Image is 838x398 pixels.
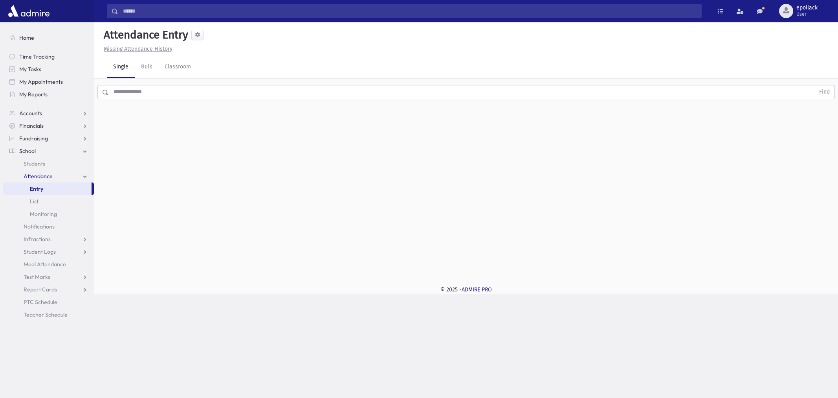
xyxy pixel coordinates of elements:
[135,56,158,78] a: Bulk
[3,233,94,245] a: Infractions
[19,147,36,155] span: School
[24,311,68,318] span: Teacher Schedule
[3,157,94,170] a: Students
[3,308,94,321] a: Teacher Schedule
[19,135,48,142] span: Fundraising
[796,11,818,17] span: User
[24,286,57,293] span: Report Cards
[3,245,94,258] a: Student Logs
[3,120,94,132] a: Financials
[24,223,55,230] span: Notifications
[101,28,188,42] h5: Attendance Entry
[101,46,172,52] a: Missing Attendance History
[24,236,51,243] span: Infractions
[3,76,94,88] a: My Appointments
[158,56,197,78] a: Classroom
[19,66,41,73] span: My Tasks
[104,46,172,52] u: Missing Attendance History
[6,3,51,19] img: AdmirePro
[3,88,94,101] a: My Reports
[462,286,492,293] a: ADMIRE PRO
[796,5,818,11] span: epollack
[19,53,55,60] span: Time Tracking
[107,286,825,294] div: © 2025 -
[24,160,45,167] span: Students
[3,283,94,296] a: Report Cards
[3,50,94,63] a: Time Tracking
[3,220,94,233] a: Notifications
[107,56,135,78] a: Single
[19,34,34,41] span: Home
[3,31,94,44] a: Home
[118,4,701,18] input: Search
[3,195,94,208] a: List
[30,185,43,192] span: Entry
[24,273,50,280] span: Test Marks
[19,78,63,85] span: My Appointments
[24,248,56,255] span: Student Logs
[30,210,57,217] span: Monitoring
[3,208,94,220] a: Monitoring
[814,85,834,99] button: Find
[19,110,42,117] span: Accounts
[3,271,94,283] a: Test Marks
[3,63,94,76] a: My Tasks
[3,296,94,308] a: PTC Schedule
[3,182,92,195] a: Entry
[24,298,57,306] span: PTC Schedule
[3,132,94,145] a: Fundraising
[3,107,94,120] a: Accounts
[19,91,48,98] span: My Reports
[19,122,44,129] span: Financials
[3,258,94,271] a: Meal Attendance
[3,170,94,182] a: Attendance
[3,145,94,157] a: School
[24,173,53,180] span: Attendance
[30,198,39,205] span: List
[24,261,66,268] span: Meal Attendance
